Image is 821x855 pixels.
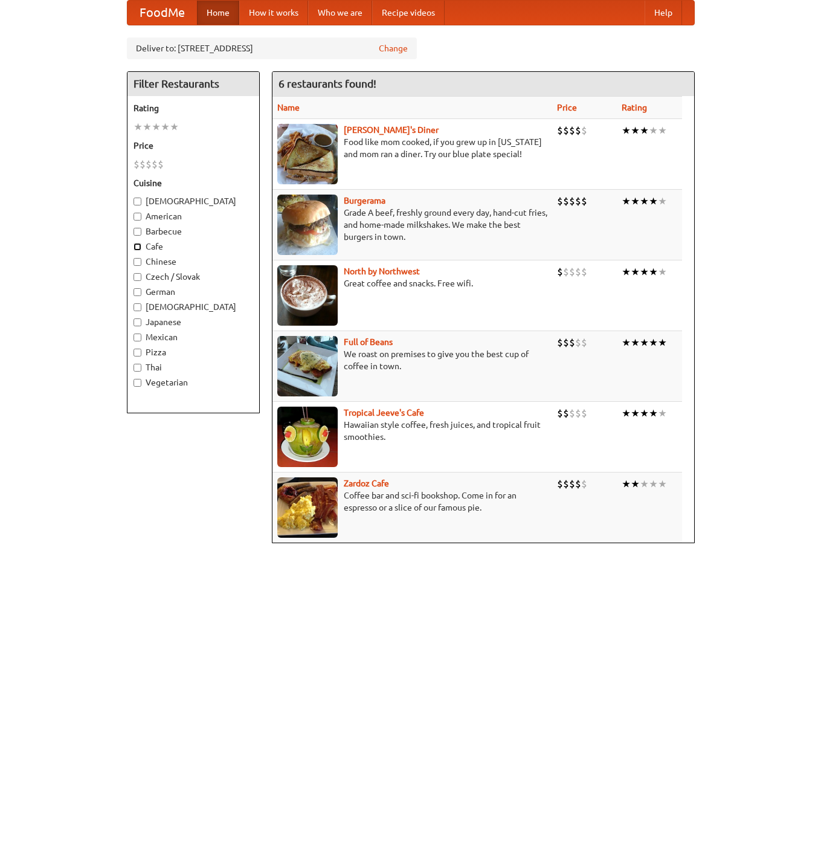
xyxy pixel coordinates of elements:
[308,1,372,25] a: Who we are
[134,361,253,373] label: Thai
[379,42,408,54] a: Change
[197,1,239,25] a: Home
[344,196,385,205] a: Burgerama
[631,477,640,491] li: ★
[134,102,253,114] h5: Rating
[645,1,682,25] a: Help
[277,419,547,443] p: Hawaiian style coffee, fresh juices, and tropical fruit smoothies.
[134,334,141,341] input: Mexican
[581,407,587,420] li: $
[134,240,253,253] label: Cafe
[575,336,581,349] li: $
[649,407,658,420] li: ★
[277,265,338,326] img: north.jpg
[152,158,158,171] li: $
[658,195,667,208] li: ★
[134,286,253,298] label: German
[277,336,338,396] img: beans.jpg
[569,265,575,279] li: $
[134,195,253,207] label: [DEMOGRAPHIC_DATA]
[134,273,141,281] input: Czech / Slovak
[278,78,376,89] ng-pluralize: 6 restaurants found!
[134,303,141,311] input: [DEMOGRAPHIC_DATA]
[569,195,575,208] li: $
[640,336,649,349] li: ★
[622,265,631,279] li: ★
[575,265,581,279] li: $
[134,331,253,343] label: Mexican
[563,265,569,279] li: $
[631,407,640,420] li: ★
[134,258,141,266] input: Chinese
[134,120,143,134] li: ★
[581,477,587,491] li: $
[569,336,575,349] li: $
[622,477,631,491] li: ★
[277,477,338,538] img: zardoz.jpg
[143,120,152,134] li: ★
[649,265,658,279] li: ★
[575,407,581,420] li: $
[134,349,141,357] input: Pizza
[170,120,179,134] li: ★
[134,364,141,372] input: Thai
[557,407,563,420] li: $
[239,1,308,25] a: How it works
[640,407,649,420] li: ★
[569,477,575,491] li: $
[134,140,253,152] h5: Price
[134,346,253,358] label: Pizza
[134,177,253,189] h5: Cuisine
[140,158,146,171] li: $
[649,195,658,208] li: ★
[563,195,569,208] li: $
[134,318,141,326] input: Japanese
[344,408,424,418] a: Tropical Jeeve's Cafe
[344,479,389,488] b: Zardoz Cafe
[658,265,667,279] li: ★
[277,348,547,372] p: We roast on premises to give you the best cup of coffee in town.
[575,124,581,137] li: $
[581,336,587,349] li: $
[575,195,581,208] li: $
[158,158,164,171] li: $
[277,124,338,184] img: sallys.jpg
[622,103,647,112] a: Rating
[134,198,141,205] input: [DEMOGRAPHIC_DATA]
[134,228,141,236] input: Barbecue
[277,136,547,160] p: Food like mom cooked, if you grew up in [US_STATE] and mom ran a diner. Try our blue plate special!
[631,265,640,279] li: ★
[658,477,667,491] li: ★
[277,103,300,112] a: Name
[134,213,141,221] input: American
[569,124,575,137] li: $
[557,195,563,208] li: $
[581,124,587,137] li: $
[649,336,658,349] li: ★
[277,207,547,243] p: Grade A beef, freshly ground every day, hand-cut fries, and home-made milkshakes. We make the bes...
[563,336,569,349] li: $
[658,124,667,137] li: ★
[161,120,170,134] li: ★
[640,477,649,491] li: ★
[344,266,420,276] b: North by Northwest
[640,195,649,208] li: ★
[658,336,667,349] li: ★
[134,288,141,296] input: German
[372,1,445,25] a: Recipe videos
[344,125,439,135] a: [PERSON_NAME]'s Diner
[344,337,393,347] a: Full of Beans
[622,124,631,137] li: ★
[134,225,253,237] label: Barbecue
[563,477,569,491] li: $
[563,407,569,420] li: $
[557,336,563,349] li: $
[622,336,631,349] li: ★
[134,379,141,387] input: Vegetarian
[134,210,253,222] label: American
[277,277,547,289] p: Great coffee and snacks. Free wifi.
[622,407,631,420] li: ★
